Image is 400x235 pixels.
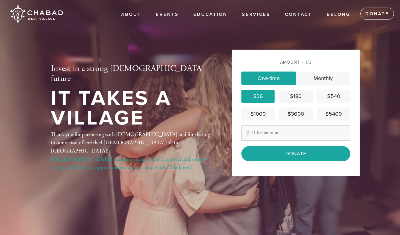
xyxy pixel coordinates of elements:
div: $5400 [320,110,348,118]
div: $3600 [282,110,310,118]
span: /2 [302,60,312,65]
div: Thank you for partnering with [DEMOGRAPHIC_DATA] and for sharing in our vision of enriched [DEMOG... [51,130,212,171]
a: Contact [280,9,317,20]
a: $540 [317,90,350,103]
a: $180 [279,90,312,103]
div: $180 [282,92,310,100]
a: About [117,9,146,20]
a: Monthly [296,72,350,85]
div: $1000 [244,110,272,118]
a: Services [237,9,275,20]
div: $540 [320,92,348,100]
a: Events [151,9,183,20]
h1: It Takes a Village [51,89,212,128]
a: Belong [322,9,355,20]
img: Chabad%20West%20Village.png [9,3,64,25]
a: $3600 [279,107,312,121]
div: $36 [244,92,272,100]
a: One-time [241,72,296,85]
a: $36 [241,90,275,103]
a: $5400 [317,107,350,121]
span: 1 [306,60,307,65]
div: Amount [241,59,350,65]
a: EDUCATION [189,9,232,20]
a: Donate [360,8,394,20]
a: $1000 [241,107,275,121]
h2: Invest in a strong [DEMOGRAPHIC_DATA] future [51,64,212,84]
a: [DEMOGRAPHIC_DATA] gratefully accepts gifts of appreciated stock—an impactful way to support and ... [51,156,208,171]
input: Donate [241,146,350,161]
input: Other amount [241,125,350,141]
